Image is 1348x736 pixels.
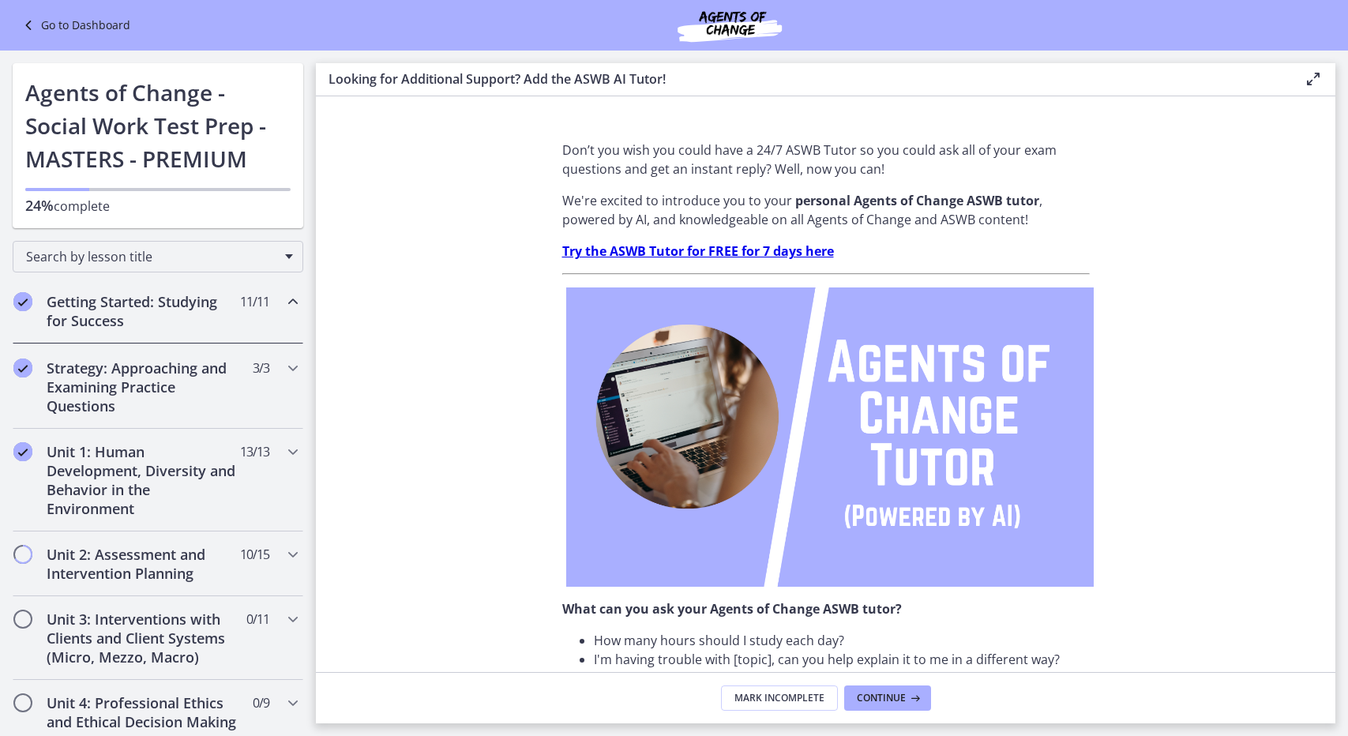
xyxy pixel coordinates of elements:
[635,6,824,44] img: Agents of Change
[13,359,32,377] i: Completed
[47,359,239,415] h2: Strategy: Approaching and Examining Practice Questions
[566,287,1094,587] img: Agents_of_Change_Tutor.png
[47,693,239,731] h2: Unit 4: Professional Ethics and Ethical Decision Making
[253,693,269,712] span: 0 / 9
[47,610,239,667] h2: Unit 3: Interventions with Clients and Client Systems (Micro, Mezzo, Macro)
[19,16,130,35] a: Go to Dashboard
[13,292,32,311] i: Completed
[47,292,239,330] h2: Getting Started: Studying for Success
[253,359,269,377] span: 3 / 3
[562,242,834,260] a: Try the ASWB Tutor for FREE for 7 days here
[240,442,269,461] span: 13 / 13
[857,692,906,704] span: Continue
[594,669,1090,688] li: Can you please provide me with 3 practice questions on [topic]?
[26,248,277,265] span: Search by lesson title
[734,692,824,704] span: Mark Incomplete
[844,685,931,711] button: Continue
[594,631,1090,650] li: How many hours should I study each day?
[562,600,902,618] strong: What can you ask your Agents of Change ASWB tutor?
[329,69,1279,88] h3: Looking for Additional Support? Add the ASWB AI Tutor!
[25,196,54,215] span: 24%
[562,191,1090,229] p: We're excited to introduce you to your , powered by AI, and knowledgeable on all Agents of Change...
[25,196,291,216] p: complete
[721,685,838,711] button: Mark Incomplete
[47,545,239,583] h2: Unit 2: Assessment and Intervention Planning
[246,610,269,629] span: 0 / 11
[240,545,269,564] span: 10 / 15
[25,76,291,175] h1: Agents of Change - Social Work Test Prep - MASTERS - PREMIUM
[594,650,1090,669] li: I'm having trouble with [topic], can you help explain it to me in a different way?
[240,292,269,311] span: 11 / 11
[795,192,1039,209] strong: personal Agents of Change ASWB tutor
[562,141,1090,178] p: Don’t you wish you could have a 24/7 ASWB Tutor so you could ask all of your exam questions and g...
[13,241,303,272] div: Search by lesson title
[47,442,239,518] h2: Unit 1: Human Development, Diversity and Behavior in the Environment
[13,442,32,461] i: Completed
